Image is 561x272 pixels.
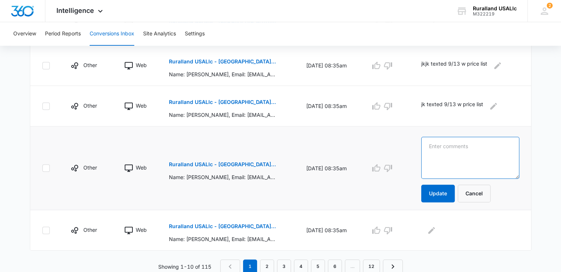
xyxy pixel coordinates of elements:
p: Ruralland USALlc - [GEOGRAPHIC_DATA][US_STATE] FB Lead - M360 Notificaion [169,59,276,64]
div: account name [473,6,517,11]
p: Name: [PERSON_NAME], Email: [EMAIL_ADDRESS][DOMAIN_NAME], Phone: Are you interested in our financ... [169,111,276,119]
button: Period Reports [45,22,81,46]
button: Ruralland USALlc - [GEOGRAPHIC_DATA][US_STATE] FB Lead - M360 Notificaion [169,53,276,70]
p: Web [136,226,147,234]
button: Conversions Inbox [90,22,134,46]
button: Ruralland USALlc - [GEOGRAPHIC_DATA][US_STATE] FB Lead - M360 Notificaion [169,93,276,111]
p: Showing 1-10 of 115 [158,263,211,271]
p: Name: [PERSON_NAME], Email: [EMAIL_ADDRESS][DOMAIN_NAME], Phone: Are you interested in our financ... [169,70,276,78]
p: Ruralland USALlc - [GEOGRAPHIC_DATA][US_STATE] FB Lead - M360 Notificaion [169,162,276,167]
td: [DATE] 08:35am [297,210,361,251]
button: Site Analytics [143,22,176,46]
span: Intelligence [56,7,94,14]
button: Ruralland USALlc - [GEOGRAPHIC_DATA][US_STATE] FB Lead - M360 Notificaion [169,156,276,173]
button: Update [421,185,455,202]
p: jk texted 9/13 w price list [421,100,483,112]
div: notifications count [547,3,553,8]
button: Edit Comments [492,60,503,72]
p: Ruralland USALlc - [GEOGRAPHIC_DATA][US_STATE] FB Lead - M360 Notificaion [169,224,276,229]
p: Web [136,164,147,171]
button: Edit Comments [426,224,437,236]
p: jkjk texted 9/13 w price list [421,60,487,72]
button: Ruralland USALlc - [GEOGRAPHIC_DATA][US_STATE] FB Lead - M360 Notificaion [169,217,276,235]
td: [DATE] 08:35am [297,86,361,126]
p: Ruralland USALlc - [GEOGRAPHIC_DATA][US_STATE] FB Lead - M360 Notificaion [169,100,276,105]
p: Other [83,61,97,69]
p: Name: [PERSON_NAME], Email: [EMAIL_ADDRESS][DOMAIN_NAME], Phone: Are you interested in our financ... [169,235,276,243]
button: Overview [13,22,36,46]
p: Other [83,102,97,109]
p: Web [136,102,147,109]
div: account id [473,11,517,17]
td: [DATE] 08:35am [297,126,361,210]
td: [DATE] 08:35am [297,45,361,86]
button: Edit Comments [488,100,499,112]
p: Other [83,226,97,234]
p: Other [83,164,97,171]
button: Cancel [458,185,491,202]
span: 2 [547,3,553,8]
button: Settings [185,22,205,46]
p: Web [136,61,147,69]
p: Name: [PERSON_NAME], Email: [EMAIL_ADDRESS][DOMAIN_NAME], Phone: Are you interested in our financ... [169,173,276,181]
